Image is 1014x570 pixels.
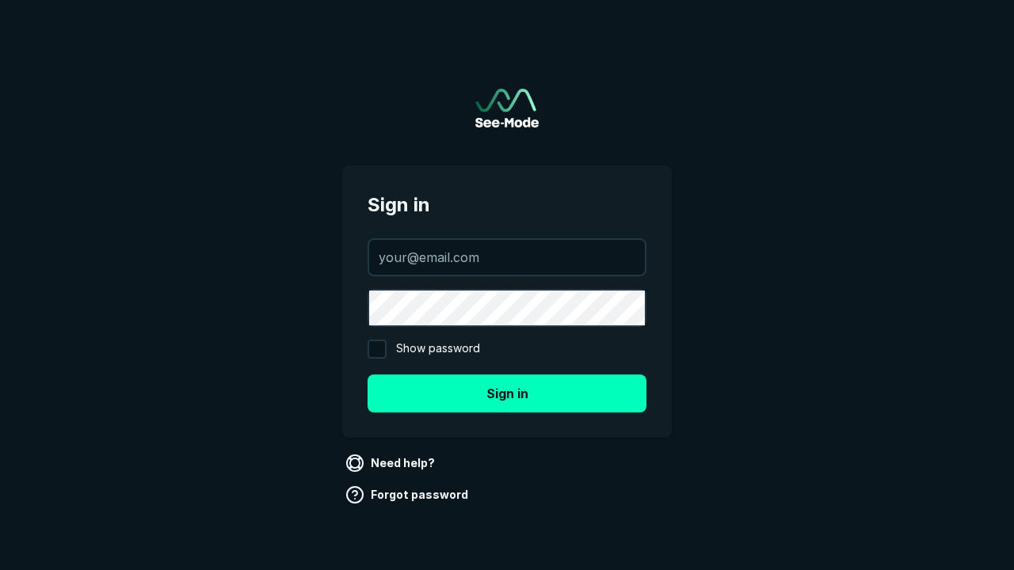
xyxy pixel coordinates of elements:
[342,482,475,507] a: Forgot password
[369,240,645,275] input: your@email.com
[475,89,539,127] a: Go to sign in
[368,374,646,412] button: Sign in
[342,450,441,476] a: Need help?
[396,340,480,359] span: Show password
[368,191,646,219] span: Sign in
[475,89,539,127] img: See-Mode Logo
